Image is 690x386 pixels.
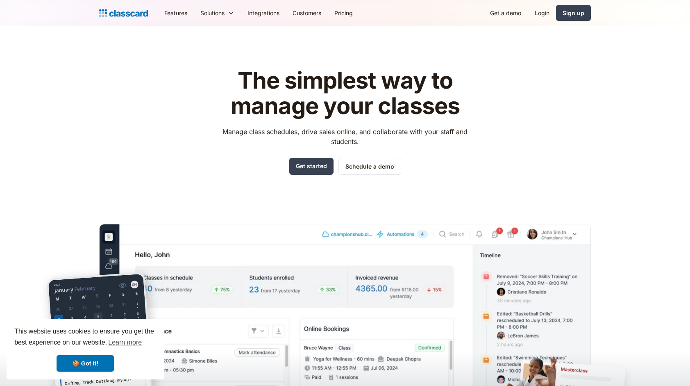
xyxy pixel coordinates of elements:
a: dismiss cookie message [57,355,114,372]
a: Customers [286,4,328,22]
span: This website uses cookies to ensure you get the best experience on our website. [14,327,156,349]
a: Schedule a demo [338,158,401,175]
a: learn more about cookies [107,336,143,349]
a: Features [158,4,194,22]
a: home [99,7,148,19]
a: Integrations [241,4,286,22]
div: Sign up [563,9,584,17]
div: cookieconsent [7,319,164,379]
a: Sign up [556,5,591,21]
a: Login [528,4,556,22]
div: Solutions [194,4,241,22]
div: Solutions [200,9,225,17]
h1: The simplest way to manage your classes [215,68,475,119]
p: Manage class schedules, drive sales online, and collaborate with your staff and students. [215,127,475,146]
a: Pricing [328,4,359,22]
a: Get a demo [483,4,528,22]
a: Get started [289,158,334,175]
